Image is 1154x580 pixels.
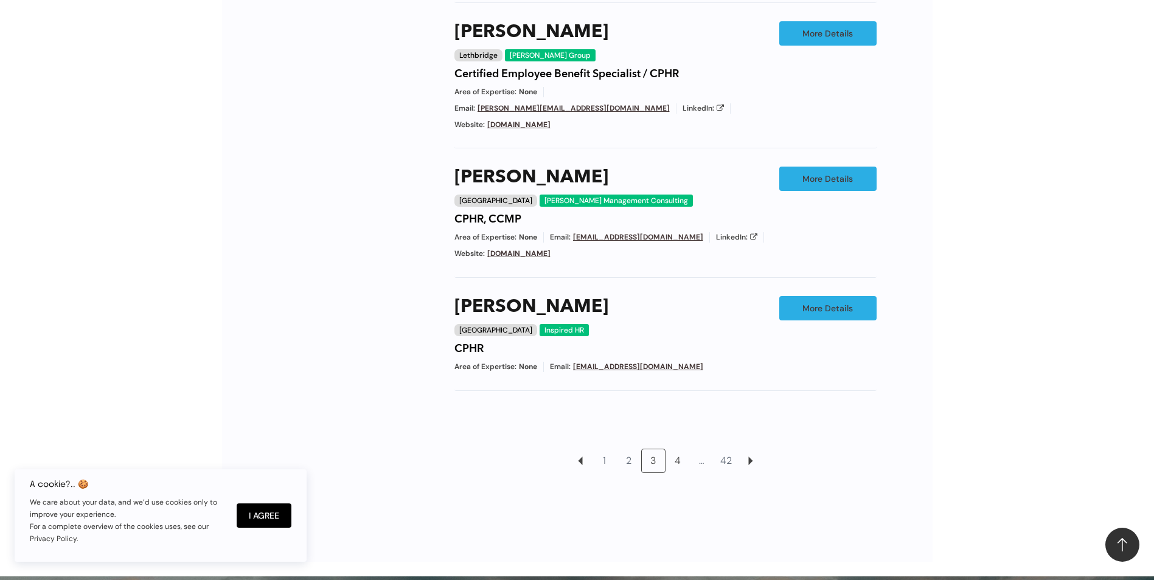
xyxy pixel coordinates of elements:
[454,362,516,372] span: Area of Expertise:
[454,232,516,243] span: Area of Expertise:
[642,449,665,472] a: 3
[573,232,703,242] a: [EMAIL_ADDRESS][DOMAIN_NAME]
[237,503,291,528] button: I Agree
[454,195,537,207] div: [GEOGRAPHIC_DATA]
[487,249,551,258] a: [DOMAIN_NAME]
[454,296,608,318] a: [PERSON_NAME]
[540,324,589,336] div: Inspired HR
[593,449,616,472] a: 1
[454,103,475,114] span: Email:
[519,87,537,97] span: None
[683,103,714,114] span: LinkedIn:
[550,362,571,372] span: Email:
[454,49,502,61] div: Lethbridge
[454,167,608,188] a: [PERSON_NAME]
[454,324,537,336] div: [GEOGRAPHIC_DATA]
[487,120,551,129] a: [DOMAIN_NAME]
[550,232,571,243] span: Email:
[519,362,537,372] span: None
[715,449,738,472] a: 42
[617,449,641,472] a: 2
[454,67,679,81] h4: Certified Employee Benefit Specialist / CPHR
[30,479,224,489] h6: A cookie?.. 🍪
[779,296,877,320] a: More Details
[690,449,714,472] a: …
[454,87,516,97] span: Area of Expertise:
[454,21,608,43] a: [PERSON_NAME]
[30,496,224,545] p: We care about your data, and we’d use cookies only to improve your experience. For a complete ove...
[716,232,748,243] span: LinkedIn:
[540,195,693,207] div: [PERSON_NAME] Management Consulting
[454,213,521,226] h4: CPHR, CCMP
[454,249,485,259] span: Website:
[519,232,537,243] span: None
[505,49,596,61] div: [PERSON_NAME] Group
[454,120,485,130] span: Website:
[454,342,484,356] h4: CPHR
[666,449,689,472] a: 4
[573,362,703,371] a: [EMAIL_ADDRESS][DOMAIN_NAME]
[779,21,877,46] a: More Details
[779,167,877,191] a: More Details
[478,103,670,113] a: [PERSON_NAME][EMAIL_ADDRESS][DOMAIN_NAME]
